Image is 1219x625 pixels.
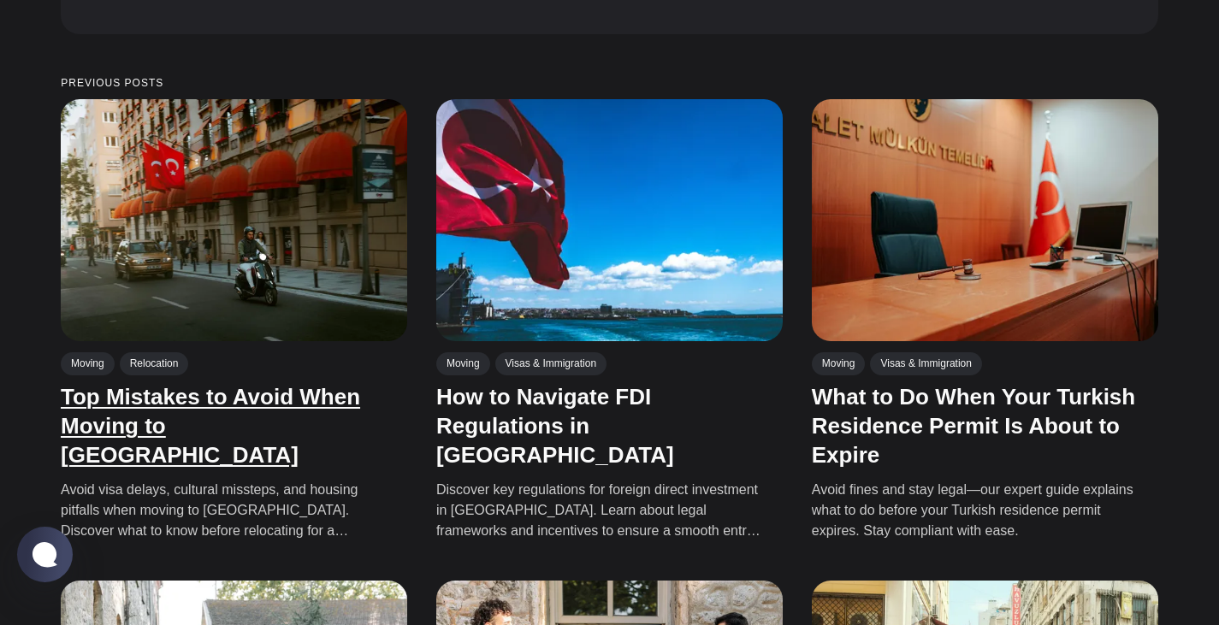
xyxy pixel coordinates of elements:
[812,481,1141,542] p: Avoid fines and stay legal—our expert guide explains what to do before your Turkish residence per...
[436,353,490,375] a: Moving
[120,353,189,375] a: Relocation
[871,353,982,375] a: Visas & Immigration
[436,385,674,469] a: How to Navigate FDI Regulations in [GEOGRAPHIC_DATA]
[61,353,115,375] a: Moving
[436,481,766,542] p: Discover key regulations for foreign direct investment in [GEOGRAPHIC_DATA]. Learn about legal fr...
[61,481,390,542] p: Avoid visa delays, cultural missteps, and housing pitfalls when moving to [GEOGRAPHIC_DATA]. Disc...
[812,353,866,375] a: Moving
[61,385,360,469] a: Top Mistakes to Avoid When Moving to [GEOGRAPHIC_DATA]
[812,385,1135,469] a: What to Do When Your Turkish Residence Permit Is About to Expire
[812,99,1158,341] img: What to Do When Your Turkish Residence Permit Is About to Expire
[495,353,607,375] a: Visas & Immigration
[61,78,1158,89] small: Previous posts
[61,99,407,341] img: Top Mistakes to Avoid When Moving to Turkey
[436,99,783,341] img: How to Navigate FDI Regulations in Turkey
